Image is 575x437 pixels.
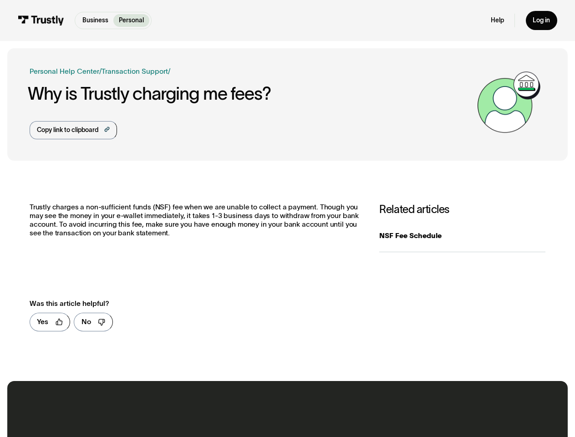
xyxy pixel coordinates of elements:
[37,126,98,135] div: Copy link to clipboard
[82,16,108,25] p: Business
[379,219,545,252] a: NSF Fee Schedule
[30,121,117,139] a: Copy link to clipboard
[119,16,144,25] p: Personal
[533,16,550,25] div: Log in
[30,313,71,331] a: Yes
[491,16,504,25] a: Help
[168,66,170,76] div: /
[81,316,91,327] div: No
[18,15,64,25] img: Trustly Logo
[99,66,102,76] div: /
[30,298,343,309] div: Was this article helpful?
[77,14,113,27] a: Business
[102,67,168,75] a: Transaction Support
[30,66,99,76] a: Personal Help Center
[37,316,48,327] div: Yes
[74,313,113,331] a: No
[379,203,545,216] h3: Related articles
[30,203,361,237] p: Trustly charges a non-sufficient funds (NSF) fee when we are unable to collect a payment. Though ...
[28,84,473,103] h1: Why is Trustly charging me fees?
[526,11,557,30] a: Log in
[113,14,149,27] a: Personal
[379,230,545,241] div: NSF Fee Schedule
